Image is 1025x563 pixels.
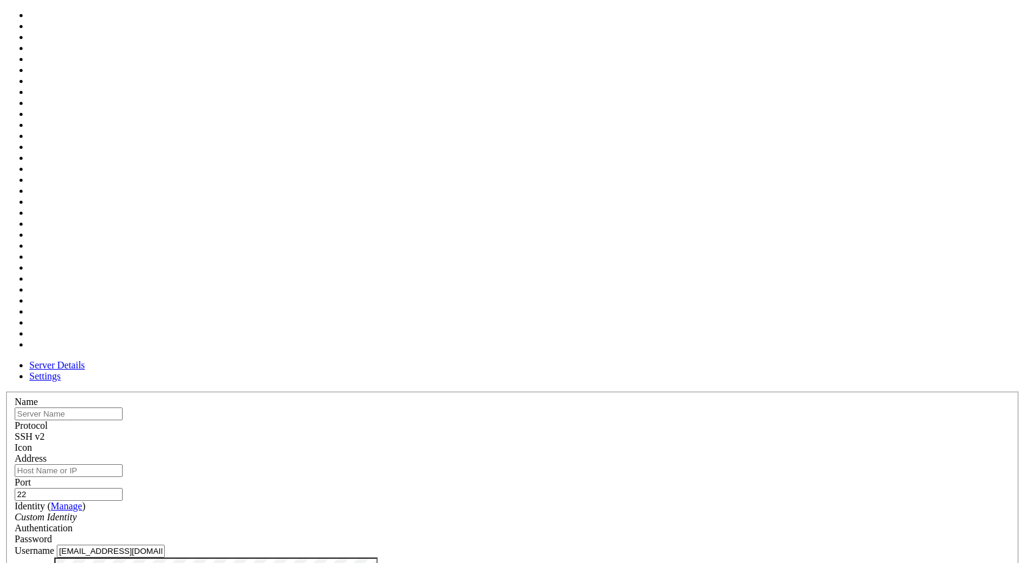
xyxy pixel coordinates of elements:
input: Host Name or IP [15,464,123,477]
a: Manage [51,501,82,511]
span: SSH v2 [15,431,45,442]
label: Username [15,545,54,556]
div: SSH v2 [15,431,1010,442]
i: Custom Identity [15,512,77,522]
label: Identity [15,501,85,511]
input: Login Username [57,545,165,558]
label: Authentication [15,523,73,533]
input: Port Number [15,488,123,501]
label: Name [15,396,38,407]
span: ( ) [48,501,85,511]
div: Password [15,534,1010,545]
input: Server Name [15,407,123,420]
label: Port [15,477,31,487]
span: Password [15,534,52,544]
a: Server Details [29,360,85,370]
div: Custom Identity [15,512,1010,523]
a: Settings [29,371,61,381]
label: Address [15,453,46,464]
label: Protocol [15,420,48,431]
label: Icon [15,442,32,453]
